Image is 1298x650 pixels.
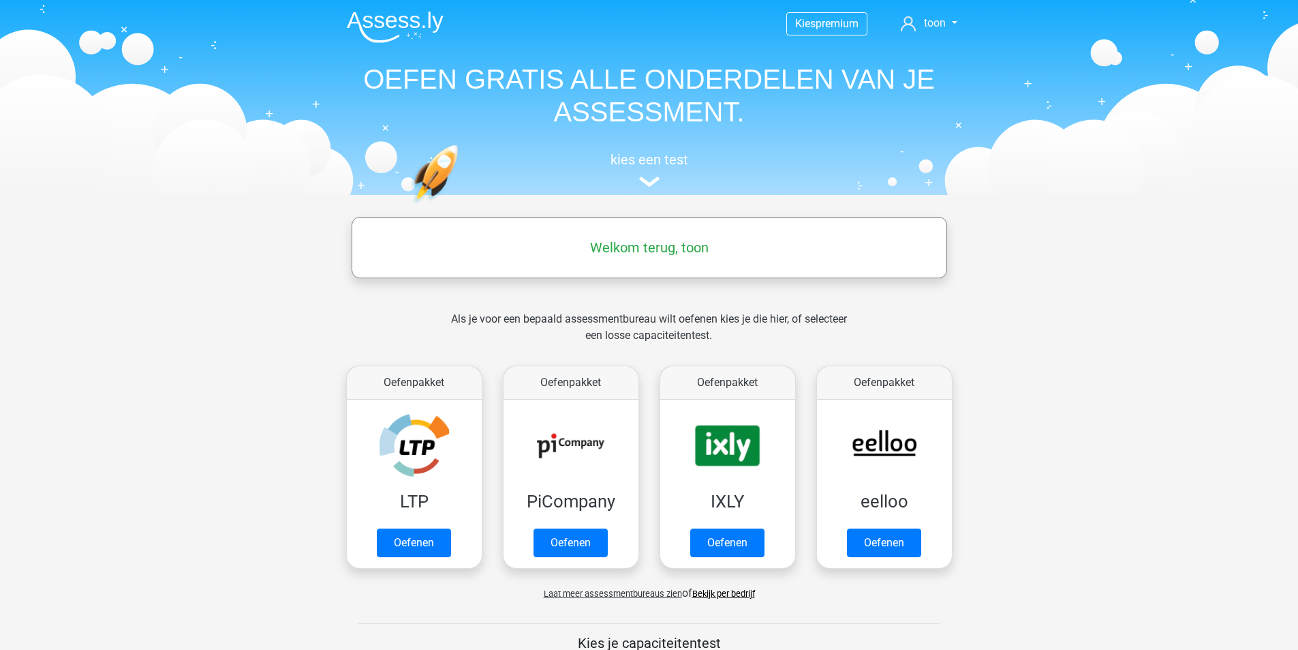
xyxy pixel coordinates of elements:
span: Kies [795,17,816,30]
a: Oefenen [534,529,608,557]
h5: kies een test [336,151,963,168]
span: premium [816,17,859,30]
img: Assessly [347,11,444,43]
a: kies een test [336,151,963,188]
img: assessment [639,177,660,187]
div: of [336,574,963,602]
span: Laat meer assessmentbureaus zien [544,589,682,599]
h1: OEFEN GRATIS ALLE ONDERDELEN VAN JE ASSESSMENT. [336,63,963,128]
h5: Welkom terug, toon [358,239,940,256]
a: Kiespremium [787,14,867,33]
a: Bekijk per bedrijf [692,589,755,599]
span: toon [924,16,946,29]
div: Als je voor een bepaald assessmentbureau wilt oefenen kies je die hier, of selecteer een losse ca... [440,311,858,360]
a: Oefenen [377,529,451,557]
a: toon [895,15,962,31]
a: Oefenen [847,529,921,557]
img: oefenen [411,145,511,268]
a: Oefenen [690,529,764,557]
